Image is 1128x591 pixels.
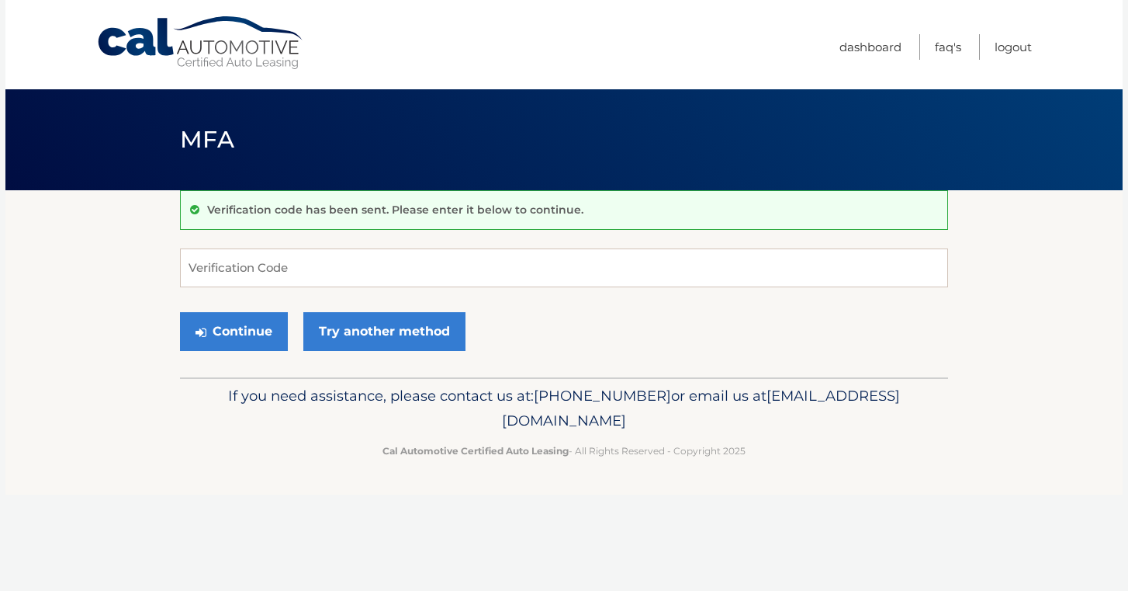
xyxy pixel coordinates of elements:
p: Verification code has been sent. Please enter it below to continue. [207,203,583,217]
span: [PHONE_NUMBER] [534,387,671,405]
strong: Cal Automotive Certified Auto Leasing [382,445,569,457]
span: MFA [180,125,234,154]
a: Cal Automotive [96,16,306,71]
span: [EMAIL_ADDRESS][DOMAIN_NAME] [502,387,900,429]
input: Verification Code [180,249,948,287]
a: Try another method [303,312,465,351]
button: Continue [180,312,288,351]
a: FAQ's [935,34,961,60]
p: If you need assistance, please contact us at: or email us at [190,384,938,433]
p: - All Rights Reserved - Copyright 2025 [190,443,938,459]
a: Logout [995,34,1032,60]
a: Dashboard [839,34,901,60]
